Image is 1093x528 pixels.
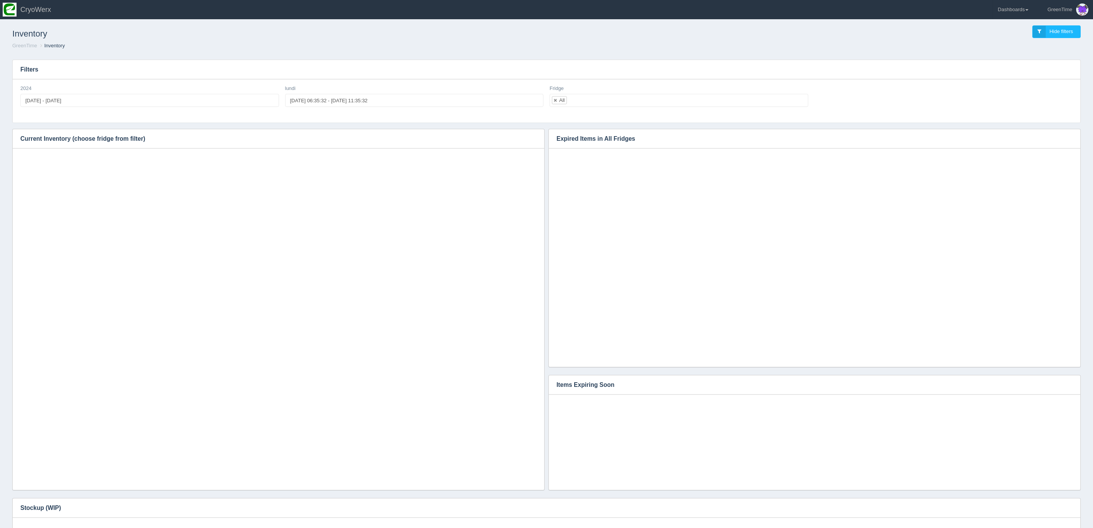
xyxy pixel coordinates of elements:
h1: Inventory [12,25,546,42]
a: Hide filters [1032,25,1081,38]
h3: Stockup (WIP) [13,498,1069,518]
h3: Expired Items in All Fridges [549,129,1069,148]
label: Fridge [550,85,564,92]
label: 2024 [20,85,32,92]
div: All [559,98,565,103]
div: GreenTime [1047,2,1072,17]
h3: Items Expiring Soon [549,375,1069,395]
img: Profile Picture [1076,3,1088,16]
img: so2zg2bv3y2ub16hxtjr.png [3,3,17,17]
span: Hide filters [1050,28,1073,34]
li: Inventory [38,42,65,50]
h3: Filters [13,60,1080,79]
label: lundi [285,85,296,92]
span: CryoWerx [20,6,51,13]
a: GreenTime [12,43,37,48]
h3: Current Inventory (choose fridge from filter) [13,129,533,148]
